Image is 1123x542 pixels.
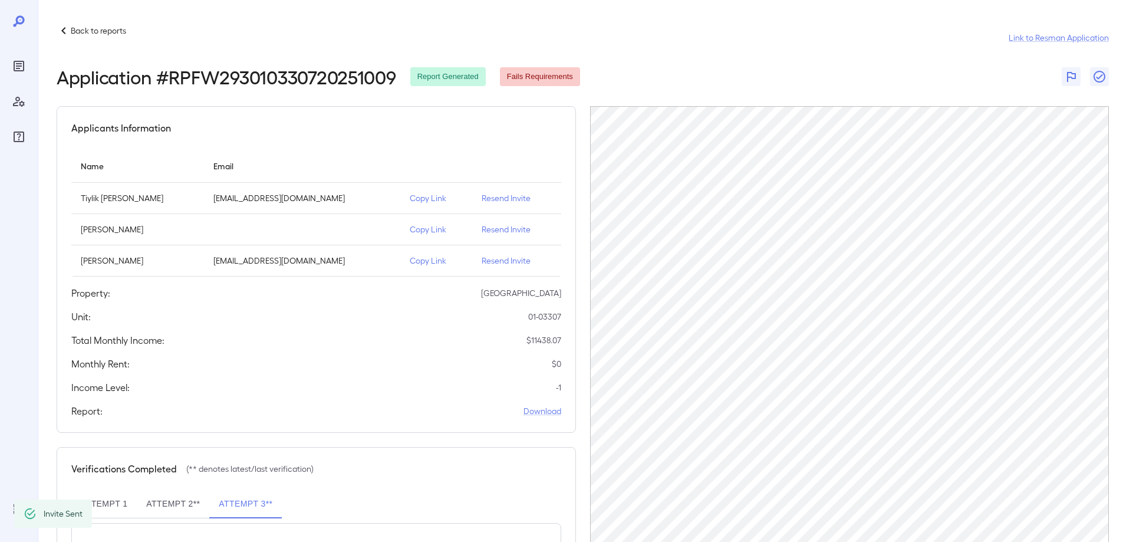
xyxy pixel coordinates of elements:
[71,25,126,37] p: Back to reports
[57,66,396,87] h2: Application # RPFW293010330720251009
[410,192,463,204] p: Copy Link
[209,490,282,518] button: Attempt 3**
[44,503,83,524] div: Invite Sent
[1009,32,1109,44] a: Link to Resman Application
[213,255,391,267] p: [EMAIL_ADDRESS][DOMAIN_NAME]
[186,463,314,475] p: (** denotes latest/last verification)
[481,287,561,299] p: [GEOGRAPHIC_DATA]
[552,358,561,370] p: $ 0
[204,149,400,183] th: Email
[81,224,195,235] p: [PERSON_NAME]
[482,224,551,235] p: Resend Invite
[500,71,580,83] span: Fails Requirements
[482,192,551,204] p: Resend Invite
[71,149,561,277] table: simple table
[71,404,103,418] h5: Report:
[71,357,130,371] h5: Monthly Rent:
[81,255,195,267] p: [PERSON_NAME]
[523,405,561,417] a: Download
[71,286,110,300] h5: Property:
[71,121,171,135] h5: Applicants Information
[528,311,561,323] p: 01-03307
[213,192,391,204] p: [EMAIL_ADDRESS][DOMAIN_NAME]
[9,92,28,111] div: Manage Users
[71,490,137,518] button: Attempt 1
[71,380,130,395] h5: Income Level:
[556,382,561,393] p: -1
[71,310,91,324] h5: Unit:
[81,192,195,204] p: Tiylik [PERSON_NAME]
[410,255,463,267] p: Copy Link
[482,255,551,267] p: Resend Invite
[9,57,28,75] div: Reports
[410,71,486,83] span: Report Generated
[410,224,463,235] p: Copy Link
[9,127,28,146] div: FAQ
[137,490,209,518] button: Attempt 2**
[9,500,28,518] div: Log Out
[71,149,204,183] th: Name
[1090,67,1109,86] button: Close Report
[71,462,177,476] h5: Verifications Completed
[71,333,164,347] h5: Total Monthly Income:
[1062,67,1081,86] button: Flag Report
[526,334,561,346] p: $ 11438.07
